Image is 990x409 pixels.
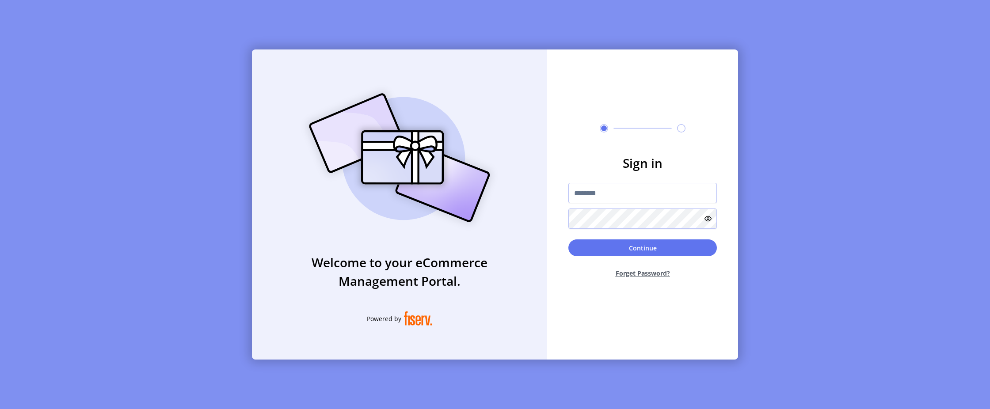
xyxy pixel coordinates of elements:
img: card_Illustration.svg [296,83,503,232]
span: Powered by [367,314,401,323]
h3: Welcome to your eCommerce Management Portal. [252,253,547,290]
button: Forget Password? [568,261,717,285]
h3: Sign in [568,154,717,172]
button: Continue [568,239,717,256]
